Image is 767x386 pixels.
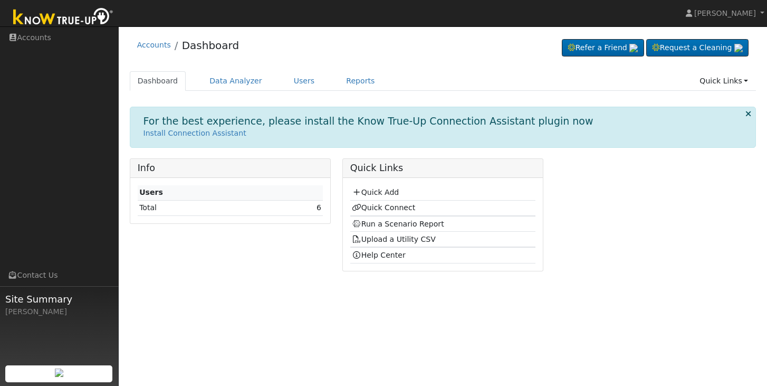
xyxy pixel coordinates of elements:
[646,39,749,57] a: Request a Cleaning
[182,39,239,52] a: Dashboard
[562,39,644,57] a: Refer a Friend
[137,41,171,49] a: Accounts
[352,203,415,212] a: Quick Connect
[692,71,756,91] a: Quick Links
[5,306,113,317] div: [PERSON_NAME]
[202,71,270,91] a: Data Analyzer
[130,71,186,91] a: Dashboard
[352,220,444,228] a: Run a Scenario Report
[350,163,536,174] h5: Quick Links
[352,188,399,196] a: Quick Add
[352,251,406,259] a: Help Center
[8,6,119,30] img: Know True-Up
[5,292,113,306] span: Site Summary
[55,369,63,377] img: retrieve
[734,44,743,52] img: retrieve
[317,203,321,212] a: 6
[143,115,593,127] h1: For the best experience, please install the Know True-Up Connection Assistant plugin now
[138,200,270,215] td: Total
[138,163,323,174] h5: Info
[694,9,756,17] span: [PERSON_NAME]
[143,129,246,137] a: Install Connection Assistant
[139,188,163,196] strong: Users
[338,71,382,91] a: Reports
[286,71,323,91] a: Users
[352,235,436,243] a: Upload a Utility CSV
[629,44,638,52] img: retrieve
